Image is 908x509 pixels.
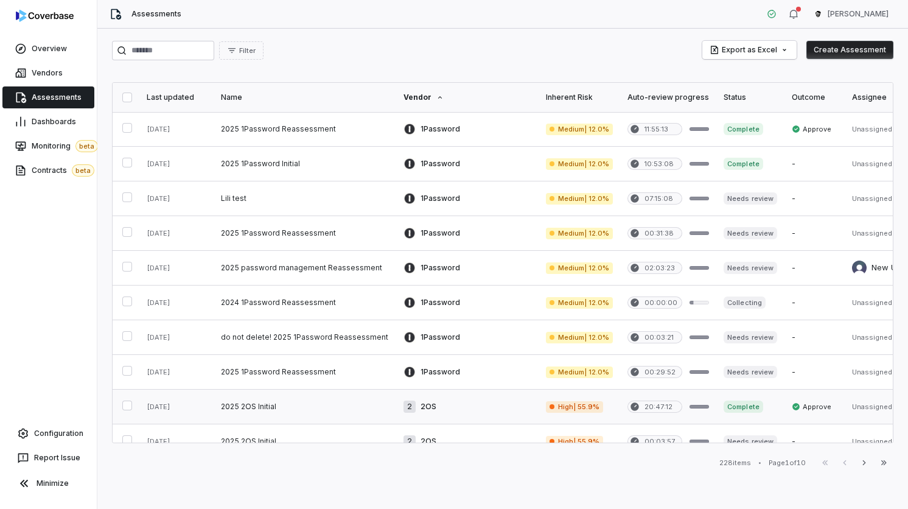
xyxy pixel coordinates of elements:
[131,9,181,19] span: Assessments
[719,458,751,468] div: 228 items
[32,140,98,152] span: Monitoring
[2,111,94,133] a: Dashboards
[769,458,806,468] div: Page 1 of 10
[2,160,94,181] a: Contractsbeta
[784,320,845,355] td: -
[792,93,837,102] div: Outcome
[5,447,92,469] button: Report Issue
[219,41,264,60] button: Filter
[724,93,777,102] div: Status
[546,93,613,102] div: Inherent Risk
[37,479,69,488] span: Minimize
[16,10,74,22] img: logo-D7KZi-bG.svg
[828,9,889,19] span: [PERSON_NAME]
[758,458,761,467] div: •
[32,93,82,102] span: Assessments
[221,93,389,102] div: Name
[5,423,92,444] a: Configuration
[627,93,709,102] div: Auto-review progress
[813,9,823,19] img: Gus Cuddy avatar
[2,135,94,157] a: Monitoringbeta
[702,41,797,59] button: Export as Excel
[784,251,845,286] td: -
[32,164,94,177] span: Contracts
[852,261,867,275] img: New User avatar
[784,147,845,181] td: -
[403,93,531,102] div: Vendor
[2,38,94,60] a: Overview
[784,424,845,459] td: -
[784,216,845,251] td: -
[32,117,76,127] span: Dashboards
[147,93,206,102] div: Last updated
[75,140,98,152] span: beta
[239,46,256,55] span: Filter
[806,41,893,59] button: Create Assessment
[784,286,845,320] td: -
[5,471,92,496] button: Minimize
[2,86,94,108] a: Assessments
[34,429,83,438] span: Configuration
[32,68,63,78] span: Vendors
[784,355,845,390] td: -
[72,164,94,177] span: beta
[32,44,67,54] span: Overview
[2,62,94,84] a: Vendors
[784,181,845,216] td: -
[806,5,896,23] button: Gus Cuddy avatar[PERSON_NAME]
[34,453,80,463] span: Report Issue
